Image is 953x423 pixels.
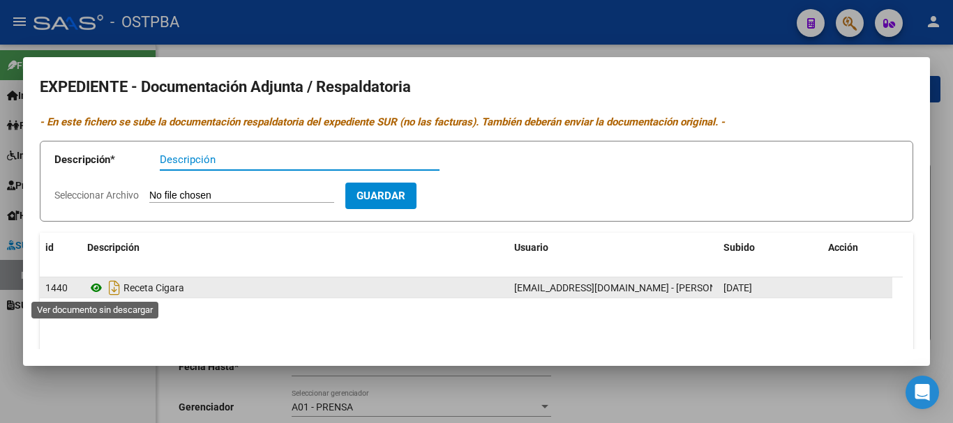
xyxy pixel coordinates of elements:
span: Guardar [357,190,405,203]
span: id [45,242,54,253]
datatable-header-cell: Descripción [82,233,509,263]
span: [EMAIL_ADDRESS][DOMAIN_NAME] - [PERSON_NAME] [514,282,751,293]
datatable-header-cell: id [40,233,82,263]
span: Acción [828,242,858,253]
h2: EXPEDIENTE - Documentación Adjunta / Respaldatoria [40,74,913,100]
i: Descargar documento [105,277,123,299]
datatable-header-cell: Subido [718,233,823,263]
p: Descripción [54,152,160,168]
button: Guardar [345,183,417,208]
span: [DATE] [723,282,752,293]
datatable-header-cell: Acción [823,233,892,263]
span: 1440 [45,282,68,293]
span: Usuario [514,242,548,253]
span: Seleccionar Archivo [54,190,139,201]
div: Open Intercom Messenger [906,376,939,409]
span: Receta Cigara [123,282,184,293]
span: Descripción [87,242,140,253]
span: Subido [723,242,755,253]
datatable-header-cell: Usuario [509,233,718,263]
i: - En este fichero se sube la documentación respaldatoria del expediente SUR (no las facturas). Ta... [40,116,725,128]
